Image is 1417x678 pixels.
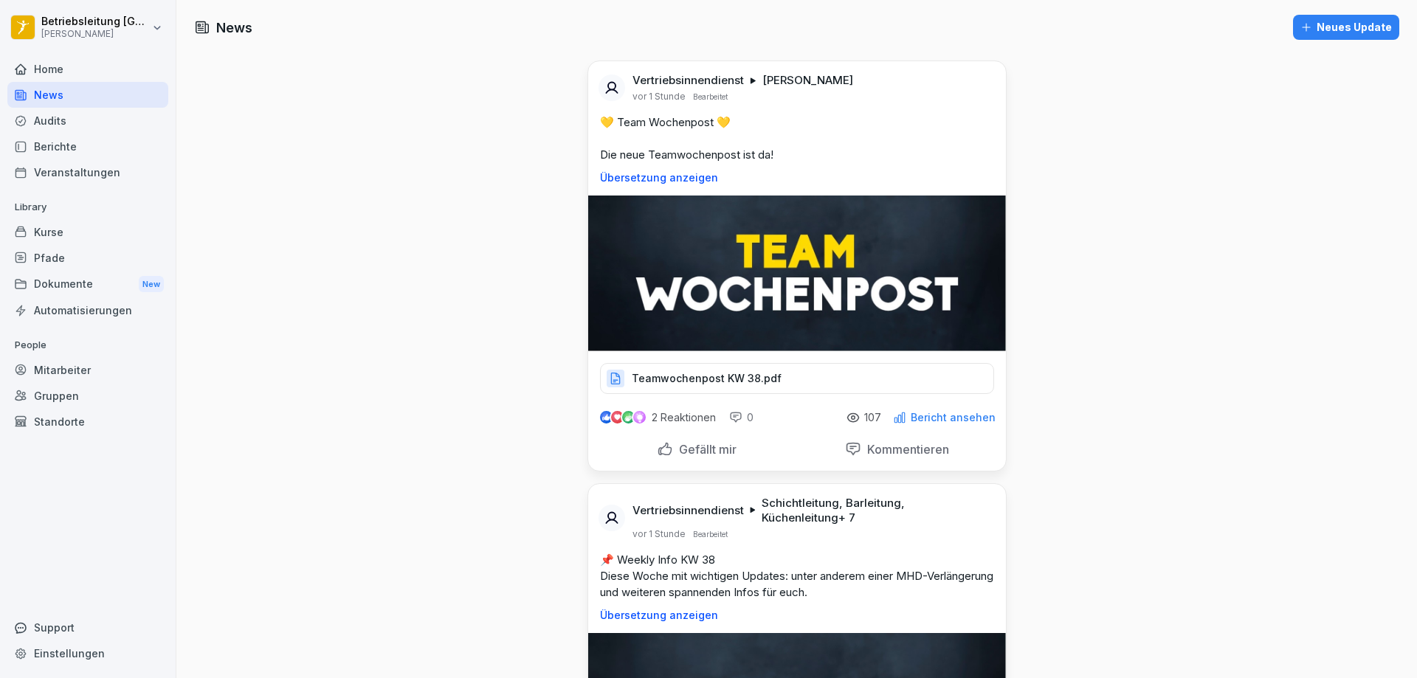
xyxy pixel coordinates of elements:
[762,73,853,88] p: [PERSON_NAME]
[632,91,686,103] p: vor 1 Stunde
[600,552,994,601] p: 📌 Weekly Info KW 38 Diese Woche mit wichtigen Updates: unter anderem einer MHD-Verlängerung und w...
[7,108,168,134] a: Audits
[7,271,168,298] div: Dokumente
[7,640,168,666] a: Einstellungen
[633,411,646,424] img: inspiring
[632,73,744,88] p: Vertriebsinnendienst
[632,371,782,386] p: Teamwochenpost KW 38.pdf
[864,412,881,423] p: 107
[762,496,988,525] p: Schichtleitung, Barleitung, Küchenleitung + 7
[693,91,728,103] p: Bearbeitet
[7,159,168,185] a: Veranstaltungen
[7,271,168,298] a: DokumenteNew
[600,172,994,184] p: Übersetzung anzeigen
[7,383,168,409] a: Gruppen
[7,219,168,245] a: Kurse
[7,409,168,435] a: Standorte
[600,114,994,163] p: 💛 Team Wochenpost 💛 Die neue Teamwochenpost ist da!
[600,376,994,390] a: Teamwochenpost KW 38.pdf
[7,615,168,640] div: Support
[693,528,728,540] p: Bearbeitet
[861,442,949,457] p: Kommentieren
[600,609,994,621] p: Übersetzung anzeigen
[41,15,149,28] p: Betriebsleitung [GEOGRAPHIC_DATA]
[612,412,623,423] img: love
[7,56,168,82] a: Home
[7,82,168,108] a: News
[7,297,168,323] a: Automatisierungen
[7,196,168,219] p: Library
[673,442,737,457] p: Gefällt mir
[600,412,612,423] img: like
[622,411,635,423] img: celebrate
[216,18,252,38] h1: News
[1293,15,1399,40] button: Neues Update
[632,503,744,518] p: Vertriebsinnendienst
[7,333,168,357] p: People
[632,528,686,540] p: vor 1 Stunde
[7,134,168,159] a: Berichte
[41,29,149,39] p: [PERSON_NAME]
[7,245,168,271] a: Pfade
[1300,19,1392,35] div: Neues Update
[139,276,164,293] div: New
[652,412,716,423] p: 2 Reaktionen
[588,196,1006,351] img: khk1kv38m7cuar4h1xtzxcv9.png
[729,410,754,425] div: 0
[7,357,168,383] a: Mitarbeiter
[911,412,996,423] p: Bericht ansehen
